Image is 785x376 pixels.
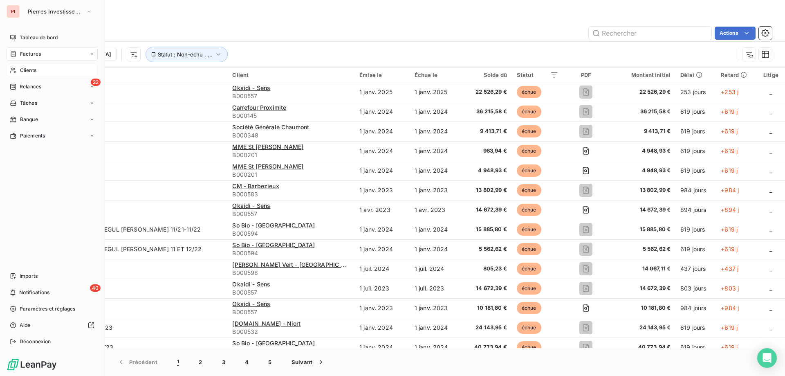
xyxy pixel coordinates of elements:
[721,187,739,194] span: +984 j
[675,239,716,259] td: 619 jours
[469,186,507,194] span: 13 802,99 €
[258,353,281,371] button: 5
[232,249,350,257] span: B000594
[568,72,603,78] div: PDF
[20,50,41,58] span: Factures
[769,344,772,351] span: _
[614,245,671,253] span: 5 562,62 €
[232,143,303,150] span: MME St [PERSON_NAME]
[675,318,716,338] td: 619 jours
[614,147,671,155] span: 4 948,93 €
[517,125,541,137] span: échue
[769,88,772,95] span: _
[232,202,270,209] span: Okaidi - Sens
[232,190,350,198] span: B000583
[517,86,541,98] span: échue
[232,92,350,100] span: B000557
[469,88,507,96] span: 22 526,29 €
[469,206,507,214] span: 14 672,39 €
[410,298,464,318] td: 1 janv. 2023
[769,187,772,194] span: _
[189,353,212,371] button: 2
[721,245,738,252] span: +619 j
[517,106,541,118] span: échue
[354,200,410,220] td: 1 avr. 2023
[721,206,739,213] span: +894 j
[721,88,738,95] span: +253 j
[232,300,270,307] span: Okaidi - Sens
[614,265,671,273] span: 14 067,11 €
[232,340,315,347] span: So Bio - [GEOGRAPHIC_DATA]
[232,288,350,297] span: B000557
[56,226,201,233] span: F2304/000792 REGUL [PERSON_NAME] 11/21-11/22
[232,210,350,218] span: B000557
[410,122,464,141] td: 1 janv. 2024
[715,27,756,40] button: Actions
[20,338,51,345] span: Déconnexion
[675,200,716,220] td: 894 jours
[354,180,410,200] td: 1 janv. 2023
[7,5,20,18] div: PI
[614,225,671,234] span: 15 885,80 €
[354,279,410,298] td: 1 juil. 2023
[675,102,716,122] td: 619 jours
[721,72,752,78] div: Retard
[232,269,350,277] span: B000598
[721,108,738,115] span: +619 j
[354,220,410,239] td: 1 janv. 2024
[769,167,772,174] span: _
[410,141,464,161] td: 1 janv. 2024
[410,161,464,180] td: 1 janv. 2024
[675,220,716,239] td: 619 jours
[7,358,57,371] img: Logo LeanPay
[232,163,303,170] span: MME St [PERSON_NAME]
[614,186,671,194] span: 13 802,99 €
[614,304,671,312] span: 10 181,80 €
[469,324,507,332] span: 24 143,95 €
[232,281,270,288] span: Okaidi - Sens
[469,225,507,234] span: 15 885,80 €
[232,347,350,356] span: B000594
[410,259,464,279] td: 1 juil. 2024
[20,272,38,280] span: Imports
[469,127,507,135] span: 9 413,71 €
[354,318,410,338] td: 1 janv. 2024
[232,241,315,248] span: So Bio - [GEOGRAPHIC_DATA]
[410,220,464,239] td: 1 janv. 2024
[675,298,716,318] td: 984 jours
[410,102,464,122] td: 1 janv. 2024
[769,226,772,233] span: _
[232,261,358,268] span: [PERSON_NAME] Vert - [GEOGRAPHIC_DATA]
[721,304,739,311] span: +984 j
[614,284,671,293] span: 14 672,39 €
[675,279,716,298] td: 803 jours
[517,341,541,353] span: échue
[232,308,350,316] span: B000557
[359,72,405,78] div: Émise le
[614,108,671,116] span: 36 215,58 €
[769,304,772,311] span: _
[232,171,350,179] span: B000201
[675,122,716,141] td: 619 jours
[517,164,541,177] span: échue
[20,322,31,329] span: Aide
[469,245,507,253] span: 5 562,62 €
[232,230,350,238] span: B000594
[20,116,38,123] span: Banque
[235,353,258,371] button: 4
[517,204,541,216] span: échue
[675,141,716,161] td: 619 jours
[20,34,58,41] span: Tableau de bord
[354,259,410,279] td: 1 juil. 2024
[56,245,202,252] span: F2304/000793 REGUL [PERSON_NAME] 11 ET 12/22
[769,128,772,135] span: _
[721,324,738,331] span: +619 j
[517,282,541,295] span: échue
[20,305,75,313] span: Paramètres et réglages
[721,226,738,233] span: +619 j
[517,322,541,334] span: échue
[517,72,558,78] div: Statut
[769,245,772,252] span: _
[517,243,541,255] span: échue
[19,289,49,296] span: Notifications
